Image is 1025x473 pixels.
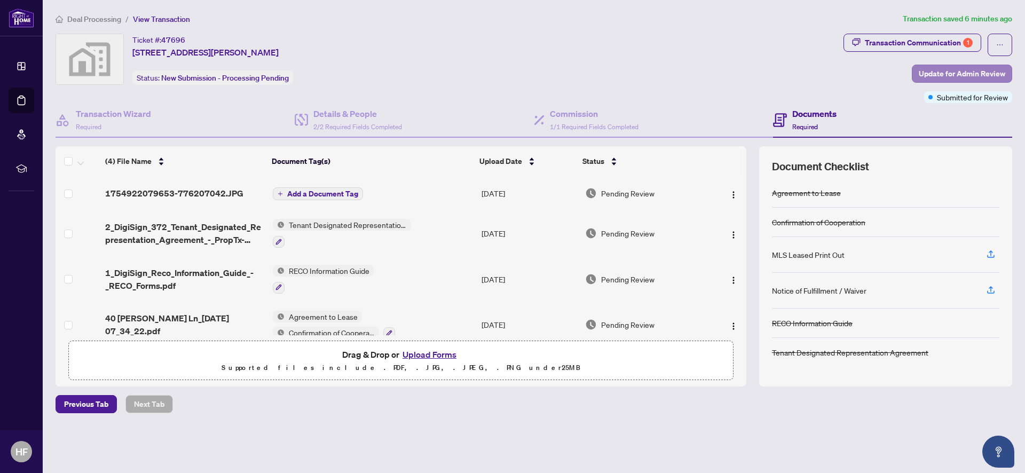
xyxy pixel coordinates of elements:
button: Status IconRECO Information Guide [273,265,374,294]
button: Logo [725,271,742,288]
td: [DATE] [477,176,581,210]
p: Supported files include .PDF, .JPG, .JPEG, .PNG under 25 MB [75,361,727,374]
button: Logo [725,225,742,242]
span: Pending Review [601,273,655,285]
div: Transaction Communication [865,34,973,51]
li: / [125,13,129,25]
button: Previous Tab [56,395,117,413]
div: Ticket #: [132,34,185,46]
span: Pending Review [601,187,655,199]
th: Upload Date [475,146,578,176]
h4: Commission [550,107,638,120]
div: Tenant Designated Representation Agreement [772,346,928,358]
span: 2_DigiSign_372_Tenant_Designated_Representation_Agreement_-_PropTx-[PERSON_NAME].pdf [105,220,264,246]
span: 2/2 Required Fields Completed [313,123,402,131]
span: Upload Date [479,155,522,167]
th: (4) File Name [101,146,267,176]
button: Open asap [982,436,1014,468]
span: Confirmation of Cooperation [285,327,379,338]
button: Add a Document Tag [273,187,363,200]
img: Status Icon [273,311,285,322]
span: Required [76,123,101,131]
td: [DATE] [477,302,581,348]
td: [DATE] [477,256,581,302]
button: Update for Admin Review [912,65,1012,83]
img: Logo [729,231,738,239]
span: (4) File Name [105,155,152,167]
span: Tenant Designated Representation Agreement [285,219,411,231]
span: Update for Admin Review [919,65,1005,82]
img: Document Status [585,319,597,330]
div: Agreement to Lease [772,187,841,199]
span: HF [15,444,28,459]
h4: Documents [792,107,837,120]
td: [DATE] [477,210,581,256]
span: 1_DigiSign_Reco_Information_Guide_-_RECO_Forms.pdf [105,266,264,292]
span: View Transaction [133,14,190,24]
span: plus [278,191,283,196]
span: Deal Processing [67,14,121,24]
th: Document Tag(s) [267,146,476,176]
span: Status [582,155,604,167]
img: Status Icon [273,327,285,338]
button: Status IconTenant Designated Representation Agreement [273,219,411,248]
button: Upload Forms [399,348,460,361]
span: Drag & Drop orUpload FormsSupported files include .PDF, .JPG, .JPEG, .PNG under25MB [69,341,733,381]
div: Confirmation of Cooperation [772,216,865,228]
img: Logo [729,191,738,199]
button: Logo [725,316,742,333]
span: Previous Tab [64,396,108,413]
img: Logo [729,276,738,285]
span: ellipsis [996,41,1004,49]
span: Agreement to Lease [285,311,362,322]
span: Submitted for Review [937,91,1008,103]
div: Notice of Fulfillment / Waiver [772,285,866,296]
th: Status [578,146,707,176]
img: Document Status [585,227,597,239]
button: Next Tab [125,395,173,413]
img: Logo [729,322,738,330]
img: svg%3e [56,34,123,84]
span: Document Checklist [772,159,869,174]
span: 1754922079653-776207042.JPG [105,187,243,200]
div: MLS Leased Print Out [772,249,845,261]
div: RECO Information Guide [772,317,853,329]
span: Pending Review [601,227,655,239]
img: Document Status [585,187,597,199]
span: home [56,15,63,23]
div: Status: [132,70,293,85]
div: 1 [963,38,973,48]
article: Transaction saved 6 minutes ago [903,13,1012,25]
button: Transaction Communication1 [843,34,981,52]
h4: Details & People [313,107,402,120]
img: logo [9,8,34,28]
img: Status Icon [273,219,285,231]
span: RECO Information Guide [285,265,374,277]
span: Add a Document Tag [287,190,358,198]
button: Logo [725,185,742,202]
span: 1/1 Required Fields Completed [550,123,638,131]
span: 47696 [161,35,185,45]
span: [STREET_ADDRESS][PERSON_NAME] [132,46,279,59]
img: Status Icon [273,265,285,277]
button: Add a Document Tag [273,187,363,201]
span: Required [792,123,818,131]
img: Document Status [585,273,597,285]
span: Pending Review [601,319,655,330]
span: Drag & Drop or [342,348,460,361]
h4: Transaction Wizard [76,107,151,120]
button: Status IconAgreement to LeaseStatus IconConfirmation of Cooperation [273,311,395,340]
span: 40 [PERSON_NAME] Ln_[DATE] 07_34_22.pdf [105,312,264,337]
span: New Submission - Processing Pending [161,73,289,83]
